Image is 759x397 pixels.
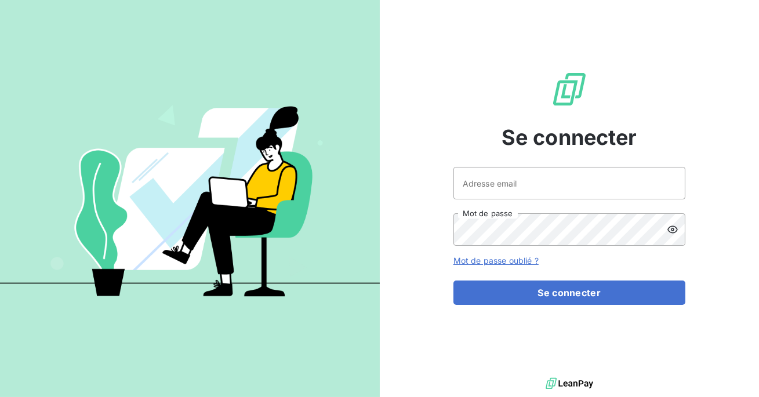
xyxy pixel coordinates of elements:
[453,167,685,199] input: placeholder
[453,256,539,265] a: Mot de passe oublié ?
[546,375,593,392] img: logo
[453,281,685,305] button: Se connecter
[502,122,637,153] span: Se connecter
[551,71,588,108] img: Logo LeanPay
